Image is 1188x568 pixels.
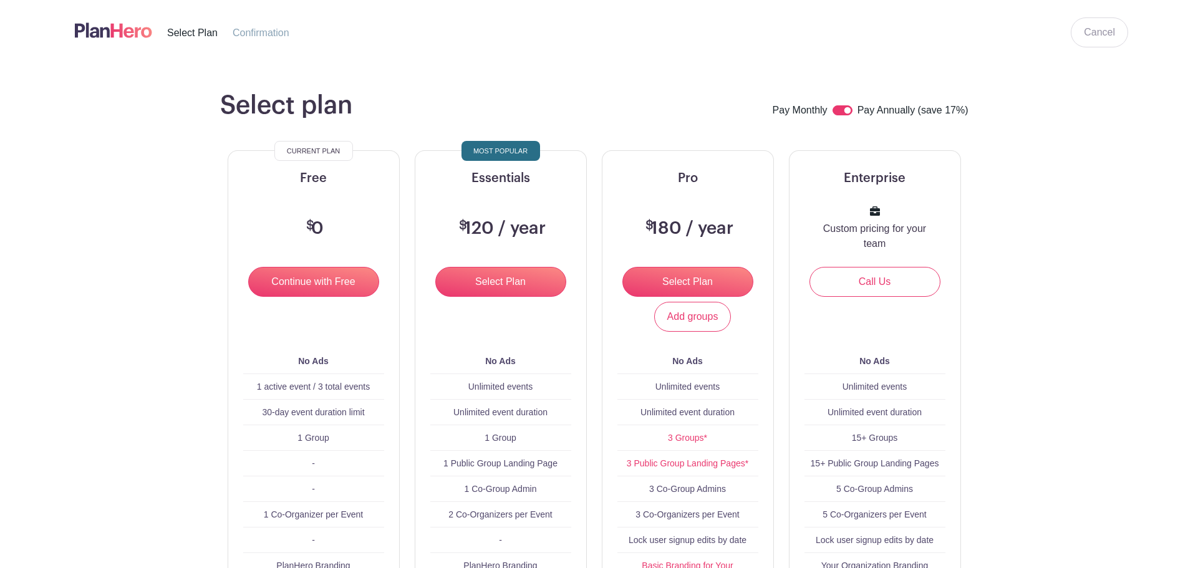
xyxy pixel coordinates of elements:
b: No Ads [672,356,702,366]
span: 5 Co-Organizers per Event [823,509,927,519]
span: Select Plan [167,27,218,38]
input: Continue with Free [248,267,379,297]
span: Confirmation [233,27,289,38]
span: 1 active event / 3 total events [257,382,370,392]
span: Lock user signup edits by date [629,535,746,545]
h3: 0 [303,218,324,239]
span: 5 Co-Group Admins [836,484,913,494]
label: Pay Monthly [773,103,828,119]
b: No Ads [859,356,889,366]
span: 3 Co-Group Admins [649,484,726,494]
span: Unlimited event duration [640,407,735,417]
span: - [312,484,315,494]
span: 2 Co-Organizers per Event [448,509,553,519]
h1: Select plan [220,90,352,120]
span: 30-day event duration limit [262,407,364,417]
span: Unlimited events [655,382,720,392]
span: 1 Co-Group Admin [465,484,537,494]
span: - [499,535,502,545]
b: No Ads [298,356,328,366]
span: 15+ Groups [852,433,898,443]
span: 1 Public Group Landing Page [443,458,558,468]
span: Lock user signup edits by date [816,535,934,545]
h3: 180 / year [642,218,733,239]
span: Current Plan [287,143,340,158]
a: Call Us [809,267,940,297]
span: Unlimited event duration [828,407,922,417]
span: Unlimited events [468,382,533,392]
label: Pay Annually (save 17%) [857,103,968,119]
p: Custom pricing for your team [819,221,930,251]
a: 3 Groups* [668,433,707,443]
span: - [312,535,315,545]
span: 3 Co-Organizers per Event [635,509,740,519]
span: 15+ Public Group Landing Pages [811,458,939,468]
h5: Enterprise [804,171,945,186]
span: 1 Group [485,433,516,443]
img: logo-507f7623f17ff9eddc593b1ce0a138ce2505c220e1c5a4e2b4648c50719b7d32.svg [75,20,152,41]
span: - [312,458,315,468]
span: $ [645,219,654,232]
a: Add groups [654,302,732,332]
input: Select Plan [435,267,566,297]
span: Unlimited events [843,382,907,392]
span: $ [306,219,314,232]
a: Cancel [1071,17,1128,47]
h5: Pro [617,171,758,186]
b: No Ads [485,356,515,366]
h5: Free [243,171,384,186]
input: Select Plan [622,267,753,297]
a: 3 Public Group Landing Pages* [627,458,748,468]
span: Unlimited event duration [453,407,548,417]
span: 1 Group [297,433,329,443]
h5: Essentials [430,171,571,186]
h3: 120 / year [456,218,546,239]
span: Most Popular [473,143,528,158]
span: 1 Co-Organizer per Event [264,509,364,519]
span: $ [459,219,467,232]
